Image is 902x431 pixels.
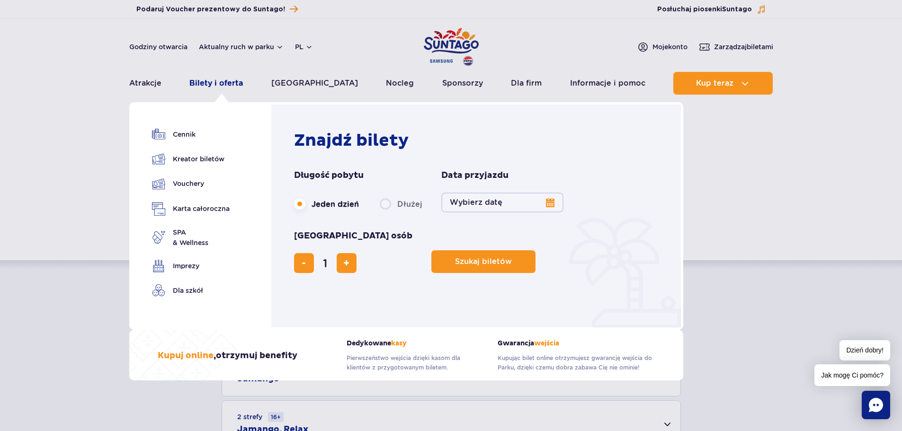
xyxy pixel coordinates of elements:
span: Moje konto [652,42,688,52]
a: Bilety i oferta [189,72,243,95]
form: Planowanie wizyty w Park of Poland [294,170,663,273]
span: Kupuj online [158,350,214,361]
label: Jeden dzień [294,194,359,214]
label: Dłużej [380,194,422,214]
button: Kup teraz [673,72,773,95]
p: Pierwszeństwo wejścia dzięki kasom dla klientów z przygotowanym biletem. [347,353,483,372]
span: Dzień dobry! [839,340,890,361]
span: Szukaj biletów [455,257,512,266]
a: Imprezy [152,259,230,273]
span: Długość pobytu [294,170,364,181]
button: Aktualny ruch w parku [199,43,284,51]
a: Dla szkół [152,284,230,297]
a: Dla firm [511,72,542,95]
a: Atrakcje [129,72,161,95]
a: Nocleg [386,72,414,95]
button: Szukaj biletów [431,250,536,273]
span: Kup teraz [696,79,733,88]
a: SPA& Wellness [152,227,230,248]
button: pl [295,42,313,52]
strong: Gwarancja [498,339,655,347]
div: Chat [862,391,890,419]
a: Cennik [152,128,230,141]
span: kasy [391,339,407,347]
span: Jak mogę Ci pomóc? [814,364,890,386]
a: Zarządzajbiletami [699,41,773,53]
h3: , otrzymuj benefity [158,350,297,361]
button: usuń bilet [294,253,314,273]
a: Vouchery [152,177,230,191]
input: liczba biletów [314,252,337,274]
span: [GEOGRAPHIC_DATA] osób [294,230,412,242]
a: [GEOGRAPHIC_DATA] [271,72,358,95]
span: Data przyjazdu [441,170,509,181]
strong: Dedykowane [347,339,483,347]
span: wejścia [534,339,559,347]
a: Sponsorzy [442,72,483,95]
button: Wybierz datę [441,193,563,212]
button: dodaj bilet [337,253,357,273]
span: Zarządzaj biletami [714,42,773,52]
strong: Znajdź bilety [294,130,409,151]
p: Kupując bilet online otrzymujesz gwarancję wejścia do Parku, dzięki czemu dobra zabawa Cię nie om... [498,353,655,372]
a: Mojekonto [637,41,688,53]
a: Karta całoroczna [152,202,230,216]
a: Informacje i pomoc [570,72,645,95]
a: Godziny otwarcia [129,42,188,52]
span: SPA & Wellness [173,227,208,248]
a: Kreator biletów [152,152,230,166]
